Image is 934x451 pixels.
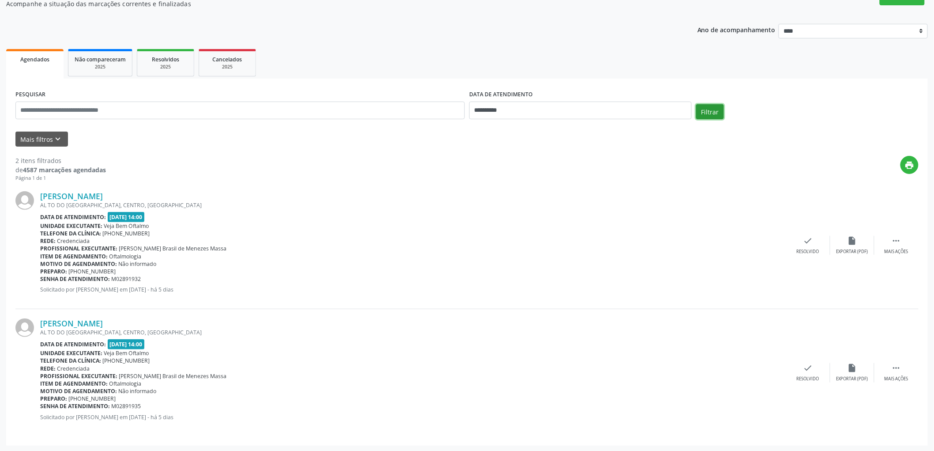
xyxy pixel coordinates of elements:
div: AL TO DO [GEOGRAPHIC_DATA], CENTRO, [GEOGRAPHIC_DATA] [40,201,786,209]
b: Unidade executante: [40,349,102,357]
i: insert_drive_file [847,236,857,246]
span: Agendados [20,56,49,63]
i:  [892,363,901,373]
i: insert_drive_file [847,363,857,373]
b: Telefone da clínica: [40,230,101,237]
div: Exportar (PDF) [836,249,868,255]
div: 2025 [75,64,126,70]
div: Mais ações [885,376,908,382]
span: Não compareceram [75,56,126,63]
div: 2025 [143,64,188,70]
b: Item de agendamento: [40,380,108,387]
p: Ano de acompanhamento [697,24,776,35]
b: Unidade executante: [40,222,102,230]
span: M02891932 [112,275,141,283]
b: Item de agendamento: [40,253,108,260]
b: Motivo de agendamento: [40,260,117,268]
span: Não informado [119,260,157,268]
label: DATA DE ATENDIMENTO [469,88,533,102]
i: check [803,236,813,246]
b: Data de atendimento: [40,213,106,221]
i: check [803,363,813,373]
button: Filtrar [696,104,724,119]
b: Preparo: [40,268,67,275]
div: 2 itens filtrados [15,156,106,165]
b: Rede: [40,237,56,245]
span: Não informado [119,387,157,395]
b: Profissional executante: [40,372,117,380]
span: [PERSON_NAME] Brasil de Menezes Massa [119,245,227,252]
span: [PHONE_NUMBER] [69,268,116,275]
i: keyboard_arrow_down [53,134,63,144]
div: Exportar (PDF) [836,376,868,382]
span: Credenciada [57,365,90,372]
div: Resolvido [797,376,819,382]
span: M02891935 [112,402,141,410]
div: 2025 [205,64,249,70]
a: [PERSON_NAME] [40,318,103,328]
span: Resolvidos [152,56,179,63]
span: [PHONE_NUMBER] [103,357,150,364]
a: [PERSON_NAME] [40,191,103,201]
p: Solicitado por [PERSON_NAME] em [DATE] - há 5 dias [40,286,786,293]
i:  [892,236,901,246]
span: [PERSON_NAME] Brasil de Menezes Massa [119,372,227,380]
div: Resolvido [797,249,819,255]
b: Senha de atendimento: [40,275,110,283]
span: Cancelados [213,56,242,63]
span: [PHONE_NUMBER] [103,230,150,237]
span: [DATE] 14:00 [108,212,145,222]
img: img [15,318,34,337]
span: Oftalmologia [109,253,142,260]
div: Mais ações [885,249,908,255]
div: AL TO DO [GEOGRAPHIC_DATA], CENTRO, [GEOGRAPHIC_DATA] [40,329,786,336]
b: Telefone da clínica: [40,357,101,364]
b: Rede: [40,365,56,372]
img: img [15,191,34,210]
p: Solicitado por [PERSON_NAME] em [DATE] - há 5 dias [40,413,786,421]
b: Motivo de agendamento: [40,387,117,395]
div: de [15,165,106,174]
span: [DATE] 14:00 [108,339,145,349]
span: Credenciada [57,237,90,245]
b: Senha de atendimento: [40,402,110,410]
label: PESQUISAR [15,88,45,102]
strong: 4587 marcações agendadas [23,166,106,174]
b: Preparo: [40,395,67,402]
span: Veja Bem Oftalmo [104,349,149,357]
b: Data de atendimento: [40,341,106,348]
b: Profissional executante: [40,245,117,252]
span: Oftalmologia [109,380,142,387]
div: Página 1 de 1 [15,174,106,182]
span: [PHONE_NUMBER] [69,395,116,402]
i: print [905,160,915,170]
span: Veja Bem Oftalmo [104,222,149,230]
button: Mais filtroskeyboard_arrow_down [15,132,68,147]
button: print [900,156,919,174]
